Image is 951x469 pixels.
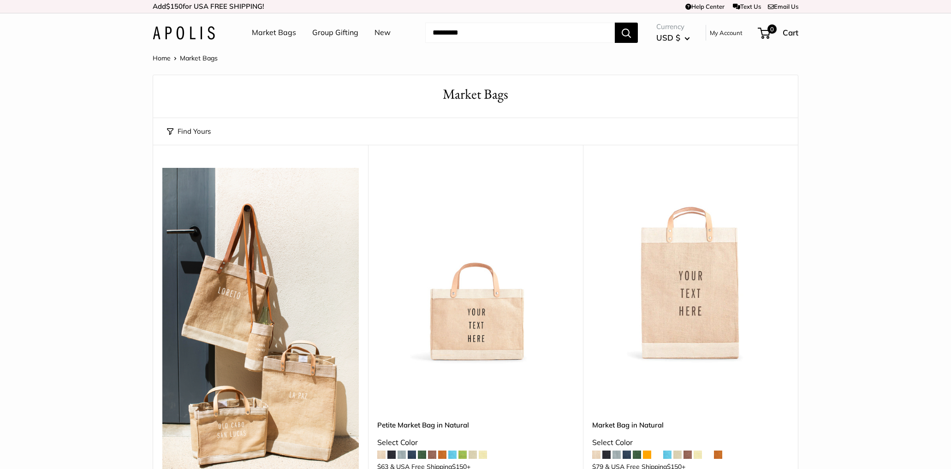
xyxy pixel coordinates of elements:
a: Group Gifting [312,26,358,40]
input: Search... [425,23,615,43]
div: Select Color [377,436,574,450]
span: $150 [166,2,183,11]
a: 0 Cart [759,25,798,40]
a: Market Bags [252,26,296,40]
img: Apolis [153,26,215,40]
a: Market Bag in NaturalMarket Bag in Natural [592,168,789,364]
a: Home [153,54,171,62]
button: Find Yours [167,125,211,138]
span: USD $ [656,33,680,42]
span: Market Bags [180,54,218,62]
span: Cart [783,28,798,37]
div: Select Color [592,436,789,450]
a: Petite Market Bag in Naturaldescription_Effortless style that elevates every moment [377,168,574,364]
img: Petite Market Bag in Natural [377,168,574,364]
nav: Breadcrumb [153,52,218,64]
a: My Account [710,27,743,38]
a: Petite Market Bag in Natural [377,420,574,430]
span: 0 [767,24,777,34]
a: New [374,26,391,40]
a: Help Center [685,3,725,10]
button: Search [615,23,638,43]
img: Market Bag in Natural [592,168,789,364]
span: Currency [656,20,690,33]
h1: Market Bags [167,84,784,104]
a: Market Bag in Natural [592,420,789,430]
a: Text Us [733,3,761,10]
button: USD $ [656,30,690,45]
a: Email Us [768,3,798,10]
